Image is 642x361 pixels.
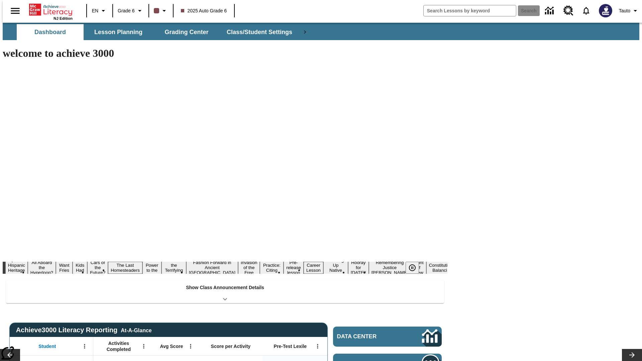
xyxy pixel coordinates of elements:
button: Slide 13 Career Lesson [304,262,323,274]
button: Class color is dark brown. Change class color [151,5,171,17]
button: Profile/Settings [616,5,642,17]
button: Slide 14 Cooking Up Native Traditions [323,257,348,279]
div: SubNavbar [3,23,639,40]
button: Slide 15 Hooray for Constitution Day! [348,259,369,276]
span: Student [38,343,56,349]
span: Class/Student Settings [227,28,292,36]
span: Grading Center [165,28,208,36]
p: Show Class Announcement Details [186,284,264,291]
button: Slide 2 All Aboard the Hyperloop? [28,259,56,276]
a: Home [29,3,73,16]
div: SubNavbar [16,24,298,40]
button: Lesson carousel, Next [622,349,642,361]
h1: welcome to achieve 3000 [3,47,447,59]
button: Slide 6 The Last Homesteaders [108,262,142,274]
button: Grading Center [153,24,220,40]
div: Pause [406,262,426,274]
button: Open Menu [186,341,196,351]
a: Resource Center, Will open in new tab [559,2,577,20]
button: Slide 18 The Constitution's Balancing Act [426,257,458,279]
button: Slide 11 Mixed Practice: Citing Evidence [260,257,284,279]
span: Activities Completed [97,340,141,352]
button: Slide 10 The Invasion of the Free CD [238,254,260,281]
span: Score per Activity [211,343,251,349]
button: Grade: Grade 6, Select a grade [115,5,146,17]
button: Language: EN, Select a language [89,5,110,17]
span: Pre-Test Lexile [274,343,307,349]
button: Slide 5 Cars of the Future? [87,259,108,276]
input: search field [424,5,516,16]
button: Pause [406,262,419,274]
button: Slide 16 Remembering Justice O'Connor [369,259,411,276]
button: Open side menu [5,1,25,21]
button: Slide 4 Dirty Jobs Kids Had To Do [73,252,87,284]
button: Slide 7 Solar Power to the People [142,257,162,279]
button: Slide 3 Do You Want Fries With That? [56,252,73,284]
span: Avg Score [160,343,183,349]
button: Slide 8 Attack of the Terrifying Tomatoes [162,257,186,279]
div: At-A-Glance [121,326,151,334]
span: EN [92,7,98,14]
span: 2025 Auto Grade 6 [181,7,227,14]
button: Dashboard [17,24,84,40]
span: NJ Edition [53,16,73,20]
span: Achieve3000 Literacy Reporting [16,326,152,334]
img: Avatar [599,4,612,17]
div: Show Class Announcement Details [6,280,444,303]
button: Select a new avatar [595,2,616,19]
span: Tauto [619,7,630,14]
span: Lesson Planning [94,28,142,36]
button: Open Menu [80,341,90,351]
a: Data Center [541,2,559,20]
button: Slide 1 ¡Viva Hispanic Heritage Month! [5,257,28,279]
span: Grade 6 [118,7,135,14]
button: Lesson Planning [85,24,152,40]
div: Home [29,2,73,20]
span: Data Center [337,333,400,340]
div: Next Tabs [298,24,312,40]
a: Data Center [333,327,442,347]
button: Class/Student Settings [221,24,298,40]
button: Open Menu [139,341,149,351]
span: Dashboard [34,28,66,36]
button: Open Menu [313,341,323,351]
button: Slide 12 Pre-release lesson [284,259,304,276]
button: Slide 9 Fashion Forward in Ancient Rome [186,259,238,276]
a: Notifications [577,2,595,19]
